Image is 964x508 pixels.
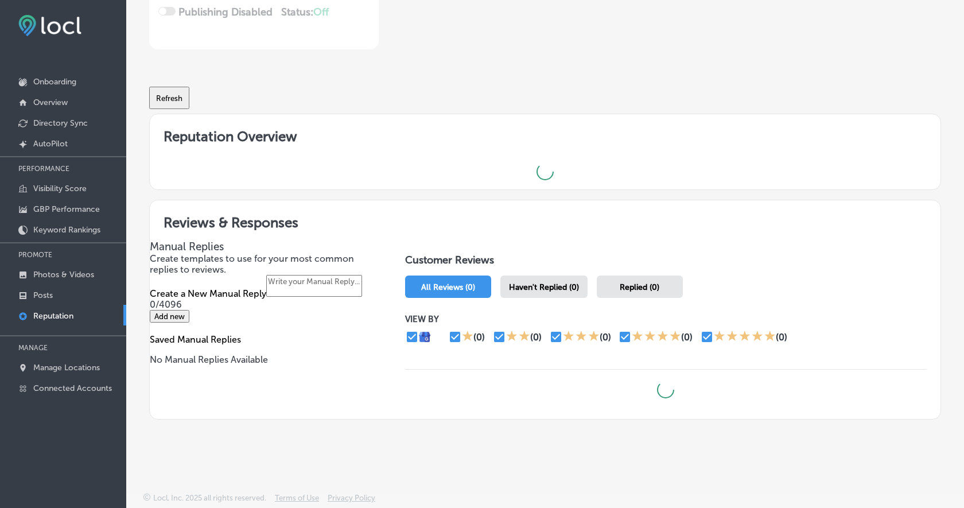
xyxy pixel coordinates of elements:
h3: Manual Replies [150,240,382,253]
a: Terms of Use [275,494,319,508]
img: fda3e92497d09a02dc62c9cd864e3231.png [18,15,81,36]
h2: Reviews & Responses [150,200,940,240]
div: 4 Stars [632,330,681,344]
button: Refresh [149,87,189,109]
p: Photos & Videos [33,270,94,280]
p: Directory Sync [33,118,88,128]
p: Posts [33,290,53,300]
p: AutoPilot [33,139,68,149]
div: (0) [530,332,542,343]
div: 2 Stars [506,330,530,344]
p: Create templates to use for your most common replies to reviews. [150,253,382,275]
div: 5 Stars [714,330,776,344]
a: Privacy Policy [328,494,375,508]
h2: Reputation Overview [150,114,940,154]
p: No Manual Replies Available [150,354,382,365]
span: Replied (0) [620,282,659,292]
div: (0) [600,332,611,343]
div: 3 Stars [563,330,600,344]
p: Visibility Score [33,184,87,193]
span: Haven't Replied (0) [509,282,579,292]
p: Reputation [33,311,73,321]
p: Onboarding [33,77,76,87]
p: Connected Accounts [33,383,112,393]
div: 1 Star [462,330,473,344]
button: Add new [150,310,189,323]
p: GBP Performance [33,204,100,214]
p: 0/4096 [150,299,382,310]
p: Overview [33,98,68,107]
label: Saved Manual Replies [150,334,241,345]
div: (0) [681,332,693,343]
span: All Reviews (0) [421,282,475,292]
div: (0) [473,332,485,343]
textarea: Create your Quick Reply [266,275,362,297]
div: (0) [776,332,787,343]
p: Keyword Rankings [33,225,100,235]
label: Create a New Manual Reply [150,288,266,299]
h1: Customer Reviews [405,254,927,271]
p: Manage Locations [33,363,100,373]
p: VIEW BY [405,314,822,324]
p: Locl, Inc. 2025 all rights reserved. [153,494,266,502]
